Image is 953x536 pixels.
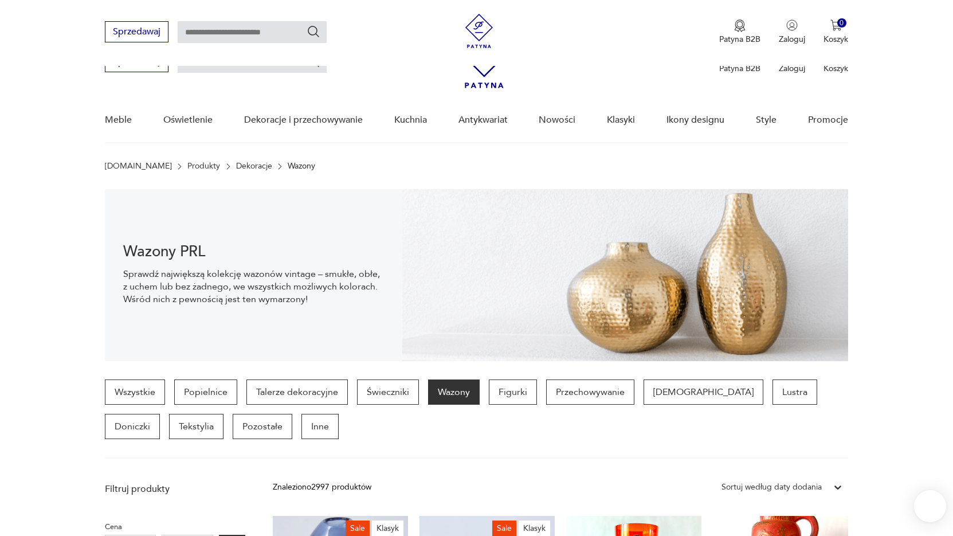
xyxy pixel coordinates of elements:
[123,245,384,259] h1: Wazony PRL
[837,18,847,28] div: 0
[244,98,363,142] a: Dekoracje i przechowywanie
[823,19,848,45] button: 0Koszyk
[539,98,575,142] a: Nowości
[233,414,292,439] a: Pozostałe
[394,98,427,142] a: Kuchnia
[105,58,168,66] a: Sprzedawaj
[357,379,419,405] a: Świeczniki
[288,162,315,171] p: Wazony
[236,162,272,171] a: Dekoracje
[823,34,848,45] p: Koszyk
[489,379,537,405] a: Figurki
[823,63,848,74] p: Koszyk
[779,34,805,45] p: Zaloguj
[307,25,320,38] button: Szukaj
[246,379,348,405] a: Talerze dekoracyjne
[174,379,237,405] a: Popielnice
[779,63,805,74] p: Zaloguj
[734,19,746,32] img: Ikona medalu
[756,98,776,142] a: Style
[721,481,822,494] div: Sortuj według daty dodania
[772,379,817,405] a: Lustra
[273,481,371,494] div: Znaleziono 2997 produktów
[644,379,763,405] a: [DEMOGRAPHIC_DATA]
[105,483,245,495] p: Filtruj produkty
[808,98,848,142] a: Promocje
[105,21,168,42] button: Sprzedawaj
[301,414,339,439] a: Inne
[105,414,160,439] a: Doniczki
[666,98,724,142] a: Ikony designu
[187,162,220,171] a: Produkty
[719,19,760,45] a: Ikona medaluPatyna B2B
[719,63,760,74] p: Patyna B2B
[402,189,848,361] img: Wazony vintage
[169,414,223,439] a: Tekstylia
[105,162,172,171] a: [DOMAIN_NAME]
[105,521,245,533] p: Cena
[105,379,165,405] a: Wszystkie
[719,19,760,45] button: Patyna B2B
[458,98,508,142] a: Antykwariat
[830,19,842,31] img: Ikona koszyka
[105,29,168,37] a: Sprzedawaj
[462,14,496,48] img: Patyna - sklep z meblami i dekoracjami vintage
[123,268,384,306] p: Sprawdź największą kolekcję wazonów vintage – smukłe, obłe, z uchem lub bez żadnego, we wszystkic...
[607,98,635,142] a: Klasyki
[163,98,213,142] a: Oświetlenie
[779,19,805,45] button: Zaloguj
[786,19,798,31] img: Ikonka użytkownika
[105,98,132,142] a: Meble
[719,34,760,45] p: Patyna B2B
[428,379,480,405] a: Wazony
[914,490,946,522] iframe: Smartsupp widget button
[546,379,634,405] a: Przechowywanie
